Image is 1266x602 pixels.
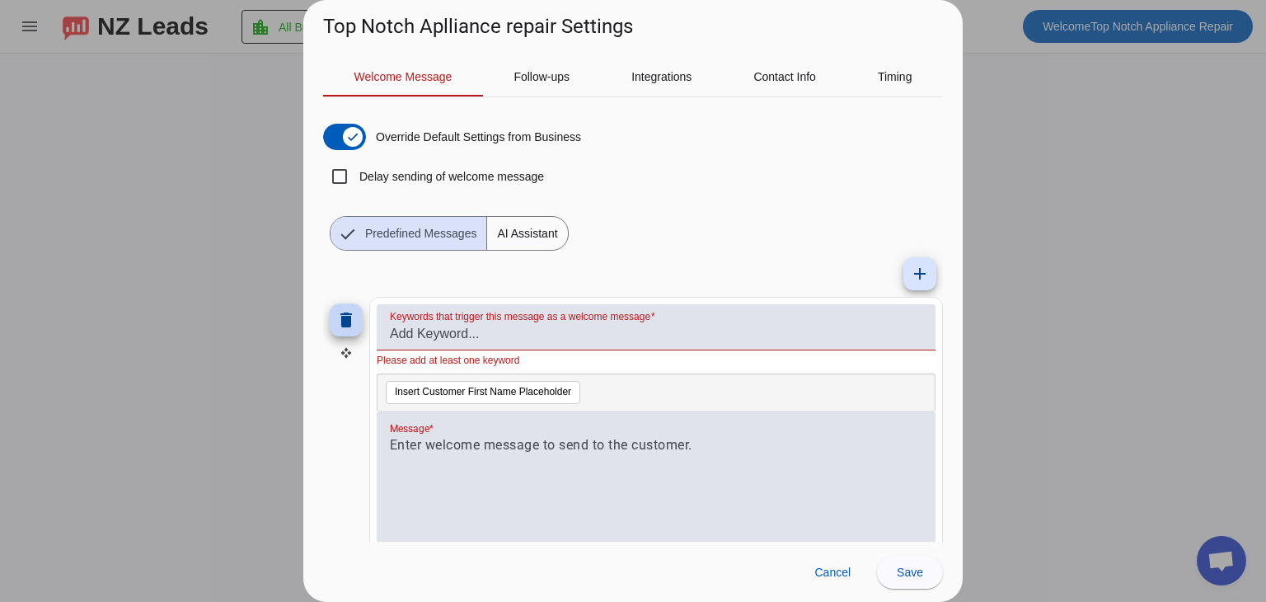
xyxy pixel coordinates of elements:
[814,566,851,579] span: Cancel
[877,556,943,589] button: Save
[373,129,581,145] label: Override Default Settings from Business
[753,71,816,82] span: Contact Info
[487,217,567,250] span: AI Assistant
[390,324,922,344] input: Add Keyword...
[801,556,864,589] button: Cancel
[377,350,935,367] mat-error: Please add at least one keyword
[910,264,930,284] mat-icon: add
[631,71,692,82] span: Integrations
[878,71,912,82] span: Timing
[897,566,923,579] span: Save
[386,381,580,404] button: Insert Customer First Name Placeholder
[355,217,486,250] span: Predefined Messages
[323,13,633,40] h1: Top Notch Aplliance repair Settings
[390,312,650,322] mat-label: Keywords that trigger this message as a welcome message
[336,310,356,330] mat-icon: delete
[354,71,452,82] span: Welcome Message
[513,71,570,82] span: Follow-ups
[356,168,544,185] label: Delay sending of welcome message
